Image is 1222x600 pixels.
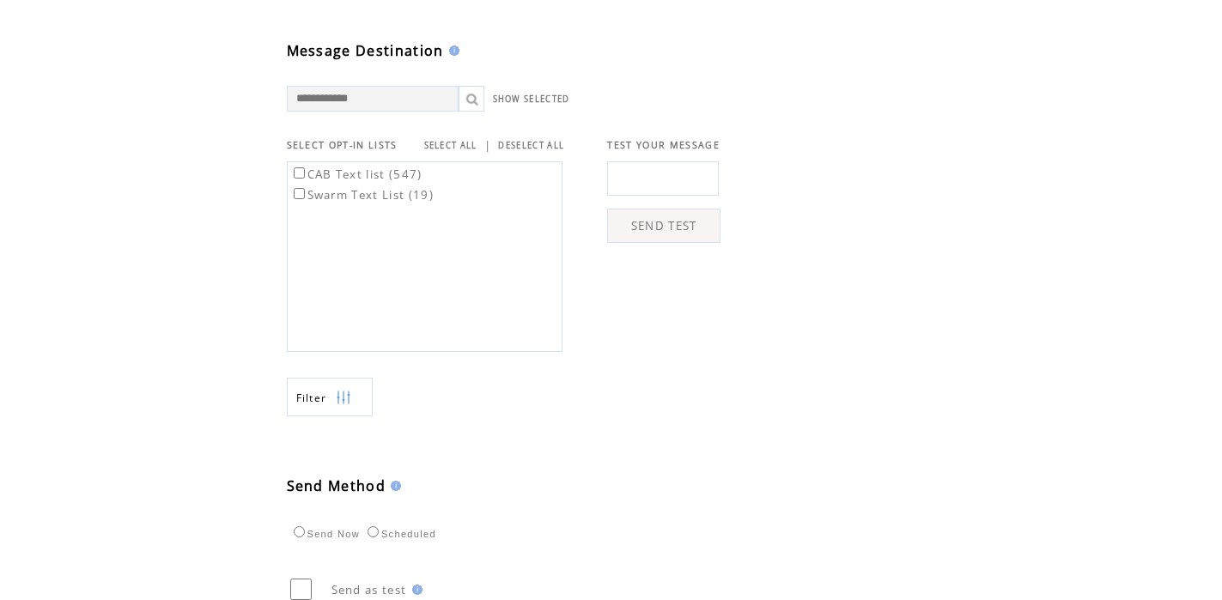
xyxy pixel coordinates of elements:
span: Show filters [296,391,327,405]
label: CAB Text list (547) [290,167,423,182]
span: Send as test [331,582,407,597]
input: Scheduled [368,526,379,537]
span: | [484,137,491,153]
img: help.gif [386,481,401,491]
input: Swarm Text List (19) [294,188,305,199]
a: SELECT ALL [424,140,477,151]
img: filters.png [336,379,351,417]
span: SELECT OPT-IN LISTS [287,139,398,151]
label: Scheduled [363,529,436,539]
span: Message Destination [287,41,444,60]
span: TEST YOUR MESSAGE [607,139,720,151]
input: CAB Text list (547) [294,167,305,179]
input: Send Now [294,526,305,537]
a: Filter [287,378,373,416]
a: SHOW SELECTED [493,94,570,105]
a: DESELECT ALL [498,140,564,151]
label: Send Now [289,529,360,539]
label: Swarm Text List (19) [290,187,435,203]
img: help.gif [407,585,423,595]
a: SEND TEST [607,209,720,243]
img: help.gif [444,45,459,56]
span: Send Method [287,476,386,495]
